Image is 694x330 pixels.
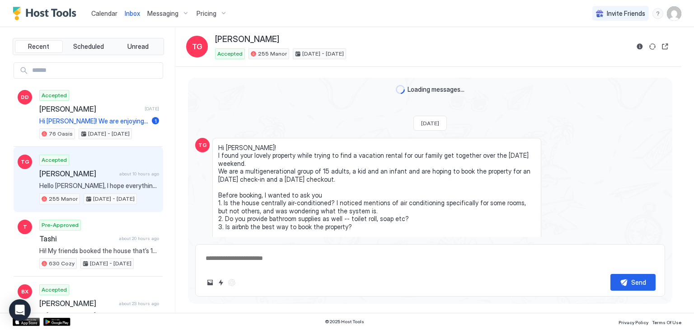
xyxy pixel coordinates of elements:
button: Sync reservation [647,41,658,52]
span: Hi [PERSON_NAME]! I found your lovely property while trying to find a vacation rental for our fam... [218,144,535,270]
span: Recent [28,42,49,51]
a: Host Tools Logo [13,7,80,20]
button: Scheduled [65,40,113,53]
div: loading [396,85,405,94]
button: Reservation information [634,41,645,52]
span: [PERSON_NAME] [39,104,141,113]
span: Unread [127,42,149,51]
span: [PERSON_NAME] [39,299,115,308]
span: Pre-Approved [42,221,79,229]
a: Calendar [91,9,117,18]
span: about 23 hours ago [119,301,159,306]
span: TG [21,158,29,166]
span: 255 Manor [49,195,78,203]
span: Tashi [39,234,115,243]
span: Privacy Policy [619,320,648,325]
span: Loading messages... [408,85,464,94]
span: about 10 hours ago [119,171,159,177]
span: 76 Oasis [49,130,73,138]
button: Recent [15,40,63,53]
span: Inbox [125,9,140,17]
div: Open Intercom Messenger [9,299,31,321]
span: © 2025 Host Tools [325,319,364,325]
span: Accepted [42,156,67,164]
a: Google Play Store [43,318,70,326]
button: Open reservation [660,41,671,52]
a: Inbox [125,9,140,18]
span: Accepted [217,50,243,58]
span: Scheduled [73,42,104,51]
span: 255 Manor [258,50,287,58]
div: tab-group [13,38,164,55]
span: [DATE] - [DATE] [90,259,131,268]
span: Terms Of Use [652,320,681,325]
span: [DATE] - [DATE] [93,195,135,203]
span: Accepted [42,91,67,99]
span: DD [21,93,29,101]
span: [PERSON_NAME] [39,169,116,178]
span: [DATE] - [DATE] [302,50,344,58]
div: Send [631,278,646,287]
button: Quick reply [216,277,226,288]
button: Upload image [205,277,216,288]
div: User profile [667,6,681,21]
span: Accepted [42,286,67,294]
span: T [23,223,27,231]
span: Hi [PERSON_NAME]! We are enjoying your home and kids are loving the big backyard space. We wanted... [39,117,148,125]
span: BX [21,288,28,296]
span: TG [192,41,202,52]
span: [DATE] [145,106,159,112]
a: Terms Of Use [652,317,681,326]
span: Hi [PERSON_NAME], nice to meet you! My church group from [GEOGRAPHIC_DATA] stayed at [GEOGRAPHIC_... [39,311,159,320]
span: [PERSON_NAME] [215,34,279,45]
span: Pricing [197,9,216,18]
span: Hi! My friends booked the house that’s 1st picture is a bunch of black chairs. Is this close to t... [39,247,159,255]
a: App Store [13,318,40,326]
span: Calendar [91,9,117,17]
span: about 20 hours ago [119,236,159,241]
span: Invite Friends [607,9,645,18]
span: 630 Cozy [49,259,75,268]
span: [DATE] - [DATE] [88,130,130,138]
div: menu [652,8,663,19]
span: 1 [155,118,157,124]
span: Messaging [147,9,178,18]
input: Input Field [28,63,163,78]
span: Hello [PERSON_NAME], I hope everything is going well with your stay. If there is anything you nee... [39,182,159,190]
span: [DATE] [421,120,439,127]
a: Privacy Policy [619,317,648,326]
span: TG [198,141,207,149]
button: Send [610,274,656,291]
button: Unread [114,40,162,53]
